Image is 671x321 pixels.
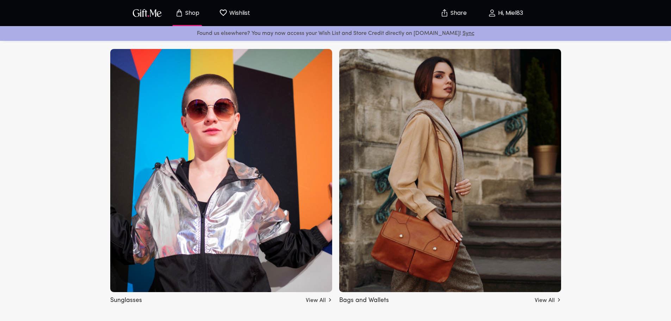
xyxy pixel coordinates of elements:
p: Found us elsewhere? You may now access your Wish List and Store Credit directly on [DOMAIN_NAME]! [6,29,665,38]
button: Share [441,1,466,25]
h5: Bags and Wallets [339,294,389,305]
img: sunglasses_others.png [110,49,332,292]
button: GiftMe Logo [131,9,164,17]
p: Hi, Miel83 [496,10,523,16]
button: Hi, Miel83 [470,2,541,24]
p: Shop [184,10,199,16]
h5: Sunglasses [110,294,142,305]
a: Bags and Wallets [339,287,561,303]
a: Sync [462,31,474,36]
p: Share [449,10,467,16]
img: bags_and_wallets_others.png [339,49,561,292]
a: Sunglasses [110,287,332,303]
img: secure [440,9,449,17]
a: View All [306,294,332,305]
p: Wishlist [228,8,250,18]
button: Store page [168,2,207,24]
img: GiftMe Logo [131,8,163,18]
a: View All [535,294,561,305]
button: Wishlist page [215,2,254,24]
